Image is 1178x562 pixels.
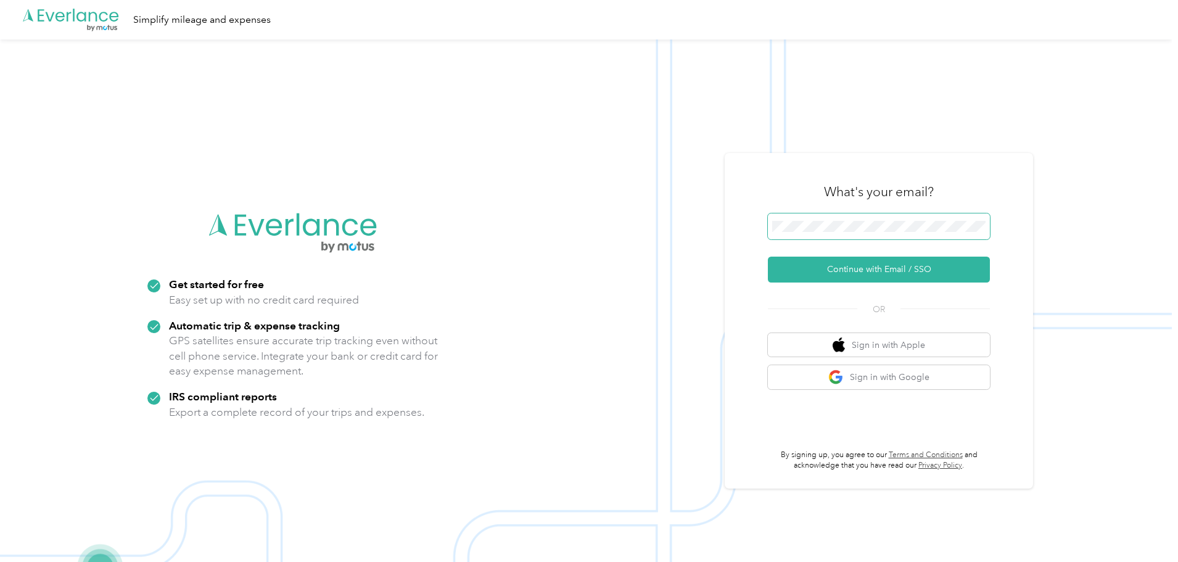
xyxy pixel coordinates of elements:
[768,365,990,389] button: google logoSign in with Google
[169,319,340,332] strong: Automatic trip & expense tracking
[169,333,439,379] p: GPS satellites ensure accurate trip tracking even without cell phone service. Integrate your bank...
[918,461,962,470] a: Privacy Policy
[889,450,963,460] a: Terms and Conditions
[169,278,264,291] strong: Get started for free
[824,183,934,200] h3: What's your email?
[169,390,277,403] strong: IRS compliant reports
[169,292,359,308] p: Easy set up with no credit card required
[768,333,990,357] button: apple logoSign in with Apple
[768,450,990,471] p: By signing up, you agree to our and acknowledge that you have read our .
[169,405,424,420] p: Export a complete record of your trips and expenses.
[133,12,271,28] div: Simplify mileage and expenses
[833,337,845,353] img: apple logo
[857,303,900,316] span: OR
[828,370,844,385] img: google logo
[768,257,990,283] button: Continue with Email / SSO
